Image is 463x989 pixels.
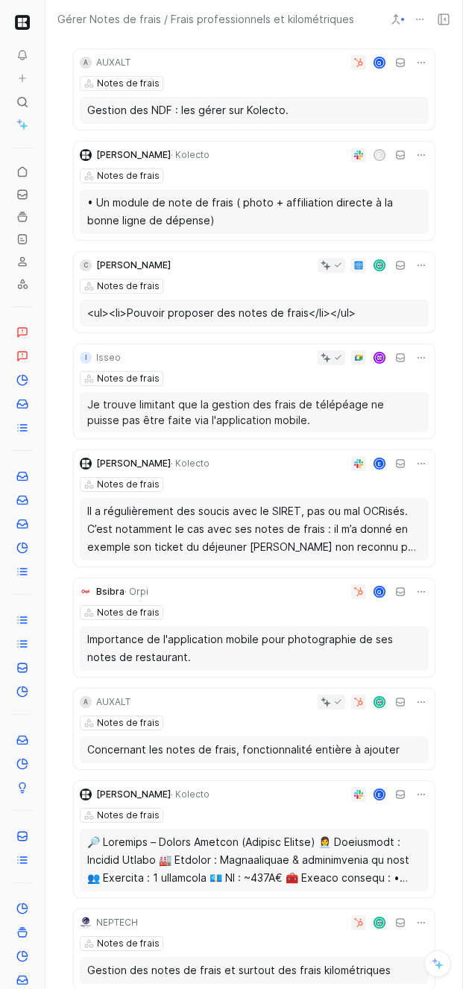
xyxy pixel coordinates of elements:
[96,789,171,800] span: [PERSON_NAME]
[87,631,421,666] div: Importance de l'application mobile pour photographie de ses notes de restaurant.
[97,279,160,294] div: Notes de frais
[87,194,421,230] div: • Un module de note de frais ( photo + affiliation directe à la bonne ligne de dépense)
[375,918,385,928] img: avatar
[87,101,421,119] div: Gestion des NDF : les gérer sur Kolecto.
[97,477,160,492] div: Notes de frais
[80,149,92,161] img: logo
[375,353,385,363] img: avatar
[80,458,92,470] img: logo
[171,458,210,469] span: · Kolecto
[171,149,210,160] span: · Kolecto
[57,10,354,28] span: Gérer Notes de frais / Frais professionnels et kilométriques
[87,502,421,556] div: Il a régulièrement des soucis avec le SIRET, pas ou mal OCRisés. C’est notamment le cas avec ses ...
[125,586,148,597] span: · Orpi
[375,698,385,707] img: avatar
[87,833,421,887] div: 🔎 Loremips – Dolors Ametcon (Adipisc Elitse) 👩‍💼 Doeiusmodt : Incidid Utlabo 🏭 Etdolor : Magnaali...
[97,76,160,91] div: Notes de frais
[375,151,385,160] div: d
[97,168,160,183] div: Notes de frais
[97,605,160,620] div: Notes de frais
[87,396,421,428] p: Je trouve limitant que la gestion des frais de télépéage ne puisse pas être faite via l'applicati...
[87,304,421,322] div: <ul><li>Pouvoir proposer des notes de frais</li></ul>
[97,715,160,730] div: Notes de frais
[96,149,171,160] span: [PERSON_NAME]
[96,915,138,930] div: NEPTECH
[97,936,160,951] div: Notes de frais
[87,961,421,979] div: Gestion des notes de frais et surtout des frais kilométriques
[96,259,171,271] span: [PERSON_NAME]
[375,261,385,271] img: avatar
[80,57,92,69] div: A
[97,371,160,386] div: Notes de frais
[96,586,125,597] span: Bsibra
[80,917,92,929] img: logo
[12,12,33,33] button: Kolecto
[80,696,92,708] div: A
[96,458,171,469] span: [PERSON_NAME]
[80,789,92,800] img: logo
[375,58,385,68] div: Q
[171,789,210,800] span: · Kolecto
[80,259,92,271] div: C
[375,587,385,597] div: Q
[97,808,160,823] div: Notes de frais
[96,55,130,70] div: AUXALT
[80,586,92,598] img: logo
[375,459,385,469] div: E
[80,352,92,364] div: I
[96,350,121,365] div: Isseo
[96,695,130,710] div: AUXALT
[15,15,30,30] img: Kolecto
[375,790,385,800] div: E
[87,741,421,759] div: Concernant les notes de frais, fonctionnalité entière à ajouter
